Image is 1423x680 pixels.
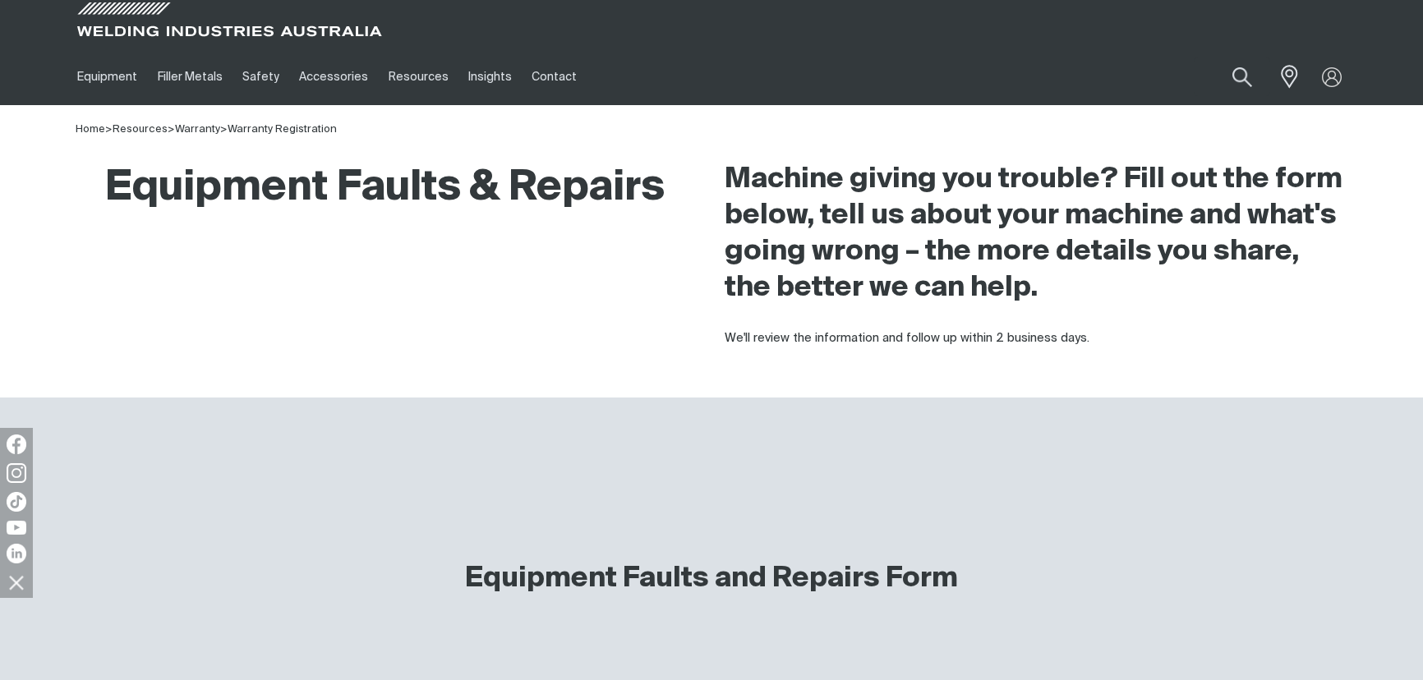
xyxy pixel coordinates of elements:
[67,48,147,105] a: Equipment
[67,48,1034,105] nav: Main
[7,434,26,454] img: Facebook
[1214,57,1270,96] button: Search products
[379,48,458,105] a: Resources
[465,445,958,597] h2: Equipment Faults and Repairs Form
[76,162,665,215] h1: Equipment Faults & Repairs
[7,544,26,563] img: LinkedIn
[7,521,26,535] img: YouTube
[289,48,378,105] a: Accessories
[458,48,522,105] a: Insights
[105,124,113,135] span: >
[522,48,587,105] a: Contact
[220,124,228,135] span: >
[113,124,175,135] span: >
[725,162,1347,306] h2: Machine giving you trouble? Fill out the form below, tell us about your machine and what's going ...
[7,463,26,483] img: Instagram
[147,48,232,105] a: Filler Metals
[7,492,26,512] img: TikTok
[76,124,105,135] a: Home
[2,568,30,596] img: hide socials
[175,124,220,135] a: Warranty
[228,124,337,135] a: Warranty Registration
[233,48,289,105] a: Safety
[725,329,1347,348] div: We'll review the information and follow up within 2 business days.
[113,124,168,135] a: Resources
[1194,57,1270,96] input: Product name or item number...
